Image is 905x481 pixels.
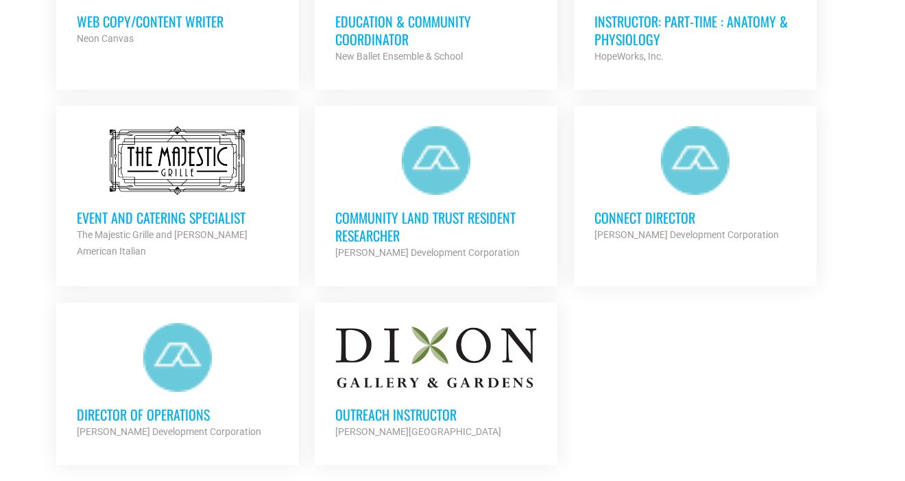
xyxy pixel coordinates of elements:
[56,303,299,460] a: Director of Operations [PERSON_NAME] Development Corporation
[594,209,796,226] h3: Connect Director
[77,12,278,30] h3: Web Copy/Content Writer
[315,303,557,460] a: Outreach Instructor [PERSON_NAME][GEOGRAPHIC_DATA]
[335,426,501,437] strong: [PERSON_NAME][GEOGRAPHIC_DATA]
[77,33,134,44] strong: Neon Canvas
[335,247,520,258] strong: [PERSON_NAME] Development Corporation
[77,406,278,423] h3: Director of Operations
[77,209,278,226] h3: Event and Catering Specialist
[77,426,261,437] strong: [PERSON_NAME] Development Corporation
[594,51,664,62] strong: HopeWorks, Inc.
[574,106,817,263] a: Connect Director [PERSON_NAME] Development Corporation
[335,12,537,48] h3: Education & Community Coordinator
[594,12,796,48] h3: Instructor: Part-Time : Anatomy & Physiology
[315,106,557,281] a: Community Land Trust Resident Researcher [PERSON_NAME] Development Corporation
[335,51,463,62] strong: New Ballet Ensemble & School
[56,106,299,280] a: Event and Catering Specialist The Majestic Grille and [PERSON_NAME] American Italian
[77,229,248,257] strong: The Majestic Grille and [PERSON_NAME] American Italian
[335,209,537,244] h3: Community Land Trust Resident Researcher
[335,406,537,423] h3: Outreach Instructor
[594,229,779,240] strong: [PERSON_NAME] Development Corporation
